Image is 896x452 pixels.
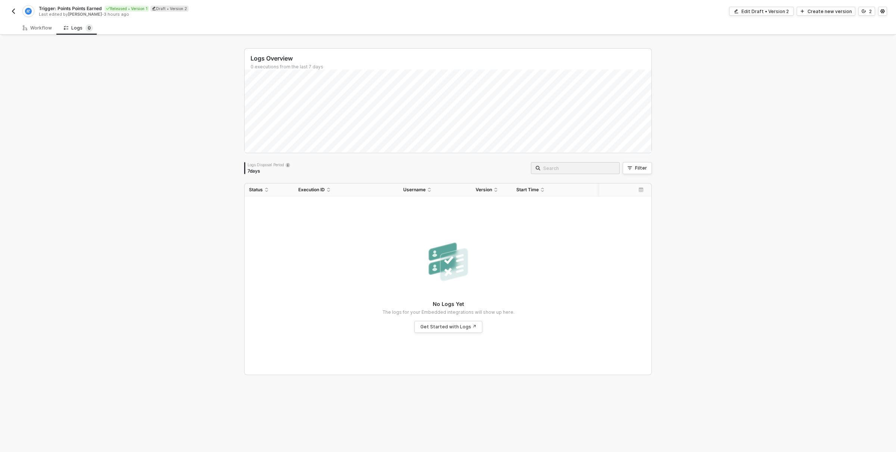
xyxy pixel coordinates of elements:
th: Execution ID [294,183,398,196]
div: Edit Draft • Version 2 [741,8,789,15]
div: 2 [869,8,872,15]
div: Logs Disposal Period [248,162,290,167]
div: 7 days [248,168,290,174]
th: Version [471,183,512,196]
span: Version [476,187,492,193]
img: integration-icon [25,8,31,15]
img: back [10,8,16,14]
span: Trigger: Points Points Earned [39,5,102,12]
a: Get Started with Logs ↗ [414,321,482,333]
th: Start Time [512,183,599,196]
button: Edit Draft • Version 2 [729,7,794,16]
span: icon-edit [734,9,738,13]
div: Last edited by - 3 hours ago [39,12,447,17]
p: No Logs Yet [433,300,464,308]
input: Search [543,164,615,172]
span: [PERSON_NAME] [68,12,102,17]
button: 2 [858,7,875,16]
th: Username [399,183,472,196]
th: Status [245,183,294,196]
span: icon-play [800,9,805,13]
img: nologs [424,238,473,287]
div: Released • Version 1 [105,6,149,12]
span: icon-versioning [862,9,866,13]
span: Status [249,187,263,193]
div: Logs Overview [251,55,651,62]
button: Filter [623,162,652,174]
div: Get Started with Logs ↗ [420,324,476,330]
div: Create new version [808,8,852,15]
sup: 0 [85,24,93,32]
div: Filter [635,165,647,171]
span: Execution ID [298,187,325,193]
div: Draft • Version 2 [150,6,189,12]
p: The logs for your Embedded integrations will show up here. [383,309,514,315]
div: Workflow [23,25,52,31]
span: Username [403,187,426,193]
span: Start Time [516,187,539,193]
span: icon-edit [152,6,156,10]
div: Logs [64,24,93,32]
button: Create new version [797,7,855,16]
button: back [9,7,18,16]
span: icon-settings [880,9,885,13]
div: 0 executions from the last 7 days [251,64,651,70]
